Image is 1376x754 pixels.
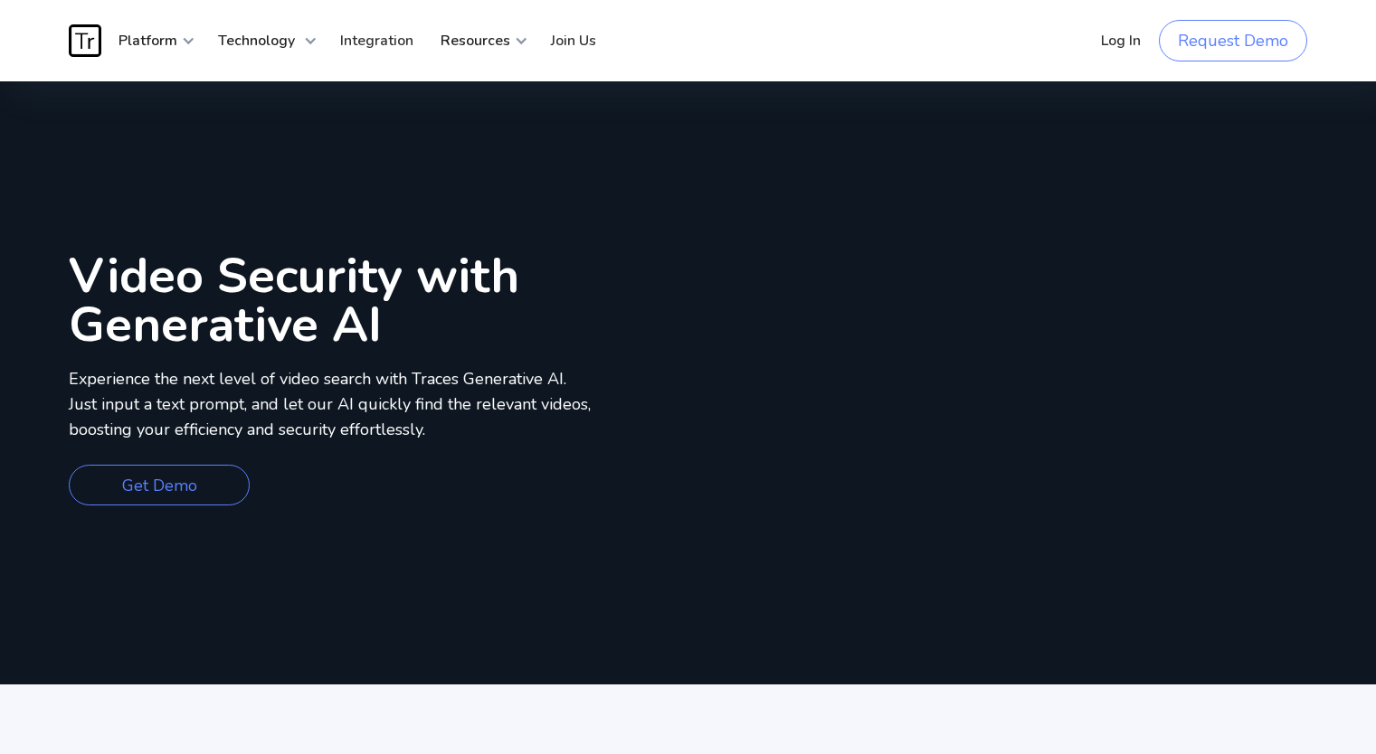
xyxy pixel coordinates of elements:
div: Resources [427,14,528,68]
img: Traces Logo [69,24,101,57]
a: Get Demo [69,465,250,505]
a: Integration [327,14,427,68]
a: Request Demo [1159,20,1307,61]
strong: Platform [119,31,177,51]
a: Join Us [537,14,610,68]
strong: Technology [218,31,295,51]
a: Log In [1087,14,1154,68]
a: home [69,24,105,57]
strong: Resources [441,31,510,51]
p: Experience the next level of video search with Traces Generative AI. Just input a text prompt, an... [69,367,591,443]
strong: Video Security with Generative AI [69,242,519,358]
div: Technology [204,14,318,68]
div: Platform [105,14,195,68]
